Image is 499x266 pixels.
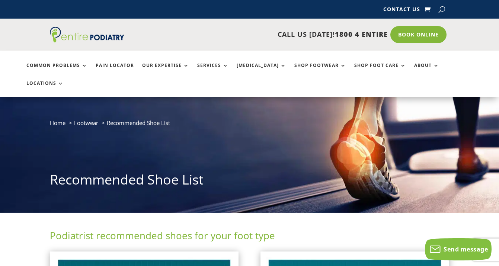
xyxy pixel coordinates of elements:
a: [MEDICAL_DATA] [237,63,286,79]
a: Home [50,119,65,126]
a: Our Expertise [142,63,189,79]
span: 1800 4 ENTIRE [335,30,388,39]
a: Shop Footwear [294,63,346,79]
button: Send message [425,238,492,260]
img: logo (1) [50,27,124,42]
a: Footwear [74,119,98,126]
a: Pain Locator [96,63,134,79]
nav: breadcrumb [50,118,449,133]
a: Contact Us [383,7,420,15]
a: Locations [26,81,64,97]
a: Book Online [390,26,447,43]
a: About [414,63,439,79]
span: Recommended Shoe List [107,119,170,126]
a: Entire Podiatry [50,36,124,44]
h2: Podiatrist recommended shoes for your foot type [50,229,449,246]
h1: Recommended Shoe List [50,170,449,193]
span: Send message [444,245,488,253]
a: Shop Foot Care [354,63,406,79]
a: Services [197,63,228,79]
p: CALL US [DATE]! [140,30,387,39]
a: Common Problems [26,63,87,79]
